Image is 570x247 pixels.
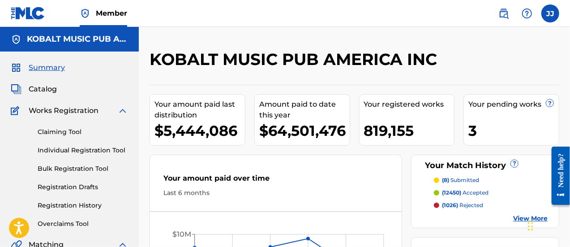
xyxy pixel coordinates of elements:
a: Individual Registration Tool [38,146,128,155]
span: (12450) [442,189,461,196]
p: submitted [442,176,479,184]
a: Bulk Registration Tool [38,164,128,173]
a: Claiming Tool [38,127,128,137]
a: (8) submitted [434,176,548,184]
div: $5,444,086 [154,121,245,141]
img: Accounts [11,34,21,45]
a: View More [513,214,548,223]
div: 3 [468,121,559,141]
a: CatalogCatalog [11,84,57,95]
h2: KOBALT MUSIC PUB AMERICA INC [150,49,441,69]
div: 819,155 [364,121,454,141]
span: (8) [442,177,449,183]
img: Summary [11,62,21,73]
div: Your registered works [364,99,454,110]
p: accepted [442,189,489,197]
div: Your amount paid last distribution [154,99,245,121]
div: User Menu [541,4,559,22]
h5: KOBALT MUSIC PUB AMERICA INC [27,34,128,44]
div: Your Match History [423,160,548,172]
p: rejected [442,201,483,209]
span: (1026) [442,202,458,208]
span: ? [546,100,553,107]
img: expand [117,105,128,116]
div: Your amount paid over time [163,173,388,188]
a: (12450) accepted [434,189,548,197]
div: Last 6 months [163,188,388,198]
div: Amount paid to date this year [259,99,350,121]
span: Works Registration [29,105,99,116]
img: search [498,8,509,19]
a: (1026) rejected [434,201,548,209]
a: Public Search [495,4,513,22]
span: ? [511,160,518,167]
a: Overclaims Tool [38,219,128,229]
img: Works Registration [11,105,22,116]
img: Top Rightsholder [80,8,90,19]
iframe: Resource Center [545,139,570,212]
span: Member [96,8,127,18]
div: $64,501,476 [259,121,350,141]
span: Catalog [29,84,57,95]
a: Registration History [38,201,128,210]
div: Help [518,4,536,22]
span: Summary [29,62,65,73]
a: SummarySummary [11,62,65,73]
img: Catalog [11,84,21,95]
iframe: Chat Widget [525,204,570,247]
img: help [522,8,532,19]
div: Drag [528,213,533,240]
tspan: $10M [172,230,191,239]
a: Registration Drafts [38,182,128,192]
div: Your pending works [468,99,559,110]
img: MLC Logo [11,7,45,20]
